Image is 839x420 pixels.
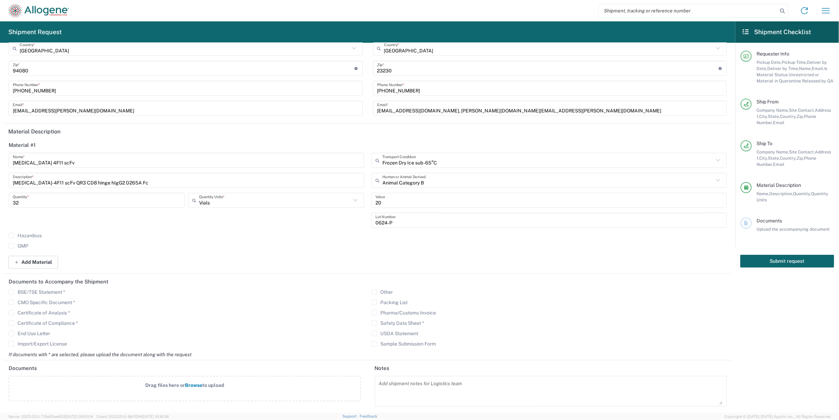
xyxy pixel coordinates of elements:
[9,300,75,305] label: CMO Specific Document *
[9,233,42,238] label: Hazardous
[742,28,811,36] h2: Shipment Checklist
[799,66,812,71] span: Name,
[371,289,393,295] label: Other
[9,243,28,249] label: GMP
[142,414,169,419] span: [DATE] 10:16:38
[342,414,360,418] a: Support
[740,255,834,268] button: Submit request
[8,414,93,419] span: Server: 2025.20.0-710e05ee653
[65,414,93,419] span: [DATE] 09:51:04
[9,142,36,149] h2: Material #1
[759,156,768,161] span: City,
[371,331,418,336] label: USDA Statement
[773,162,784,167] span: Email
[757,227,830,232] span: Upload the accompanying document
[360,414,377,418] a: Feedback
[757,66,833,83] span: Is Material Status Unrestricted or Material in Quarantine Released by QA
[757,108,789,113] span: Company Name,
[757,149,789,154] span: Company Name,
[185,382,202,388] span: Browse
[782,60,807,65] span: Pickup Time,
[797,156,804,161] span: Zip,
[96,414,169,419] span: Client: 2025.20.0-8b113f4
[8,256,58,269] button: Add Material
[371,341,436,347] label: Sample Submission Form
[768,114,780,119] span: State,
[780,114,797,119] span: Country,
[9,341,67,347] label: Import/Export License
[757,51,789,57] span: Requester Info
[757,99,779,104] span: Ship From
[773,120,784,125] span: Email
[724,413,831,420] span: Copyright © [DATE]-[DATE] Agistix Inc., All Rights Reserved
[8,4,69,18] img: allogene
[9,365,37,372] h2: Documents
[9,278,108,285] h2: Documents to Accompany the Shipment
[769,191,793,196] span: Description,
[757,218,782,223] span: Documents
[767,66,799,71] span: Deliver by Time,
[8,128,727,135] h5: Material Description
[9,331,50,336] label: End Use Letter
[375,365,390,372] h2: Notes
[789,108,815,113] span: Site Contact,
[757,191,769,196] span: Name,
[759,114,768,119] span: City,
[812,66,824,71] span: Email,
[9,320,78,326] label: Certificate of Compliance *
[9,310,70,316] label: Certificate of Analysis *
[8,28,62,36] h2: Shipment Request
[768,156,780,161] span: State,
[757,60,782,65] span: Pickup Date,
[9,351,727,358] div: If documents with * are selected, please upload the document along with the request
[371,300,408,305] label: Packing List
[145,382,185,388] span: Drag files here or
[371,310,436,316] label: Pharma/Customs Invoice
[797,114,804,119] span: Zip,
[757,141,772,146] span: Ship To
[757,182,801,188] span: Material Description
[789,149,815,154] span: Site Contact,
[202,382,224,388] span: to upload
[793,191,811,196] span: Quantity,
[9,289,65,295] label: BSE/TSE Statement *
[599,4,778,17] input: Shipment, tracking or reference number
[371,320,424,326] label: Safety Data Sheet *
[780,156,797,161] span: Country,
